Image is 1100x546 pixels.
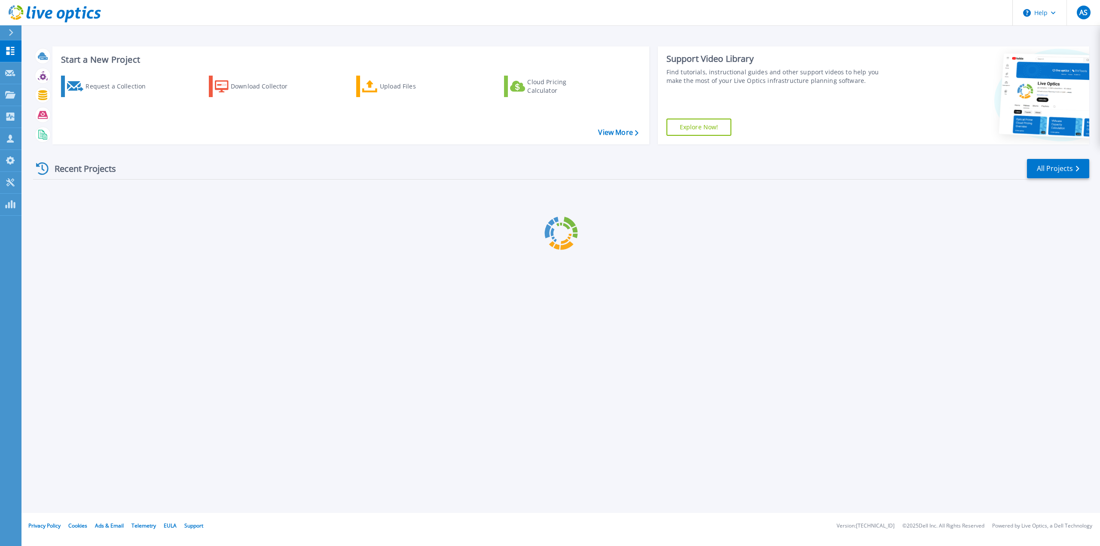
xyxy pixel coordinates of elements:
a: Upload Files [356,76,452,97]
a: Request a Collection [61,76,157,97]
div: Download Collector [231,78,299,95]
span: AS [1079,9,1088,16]
h3: Start a New Project [61,55,638,64]
a: Support [184,522,203,529]
a: Telemetry [131,522,156,529]
a: Privacy Policy [28,522,61,529]
a: Explore Now! [666,119,732,136]
li: © 2025 Dell Inc. All Rights Reserved [902,523,984,529]
a: Ads & Email [95,522,124,529]
div: Recent Projects [33,158,128,179]
a: Cookies [68,522,87,529]
a: View More [598,128,638,137]
div: Upload Files [380,78,449,95]
a: Cloud Pricing Calculator [504,76,600,97]
div: Request a Collection [86,78,154,95]
a: All Projects [1027,159,1089,178]
a: EULA [164,522,177,529]
div: Find tutorials, instructional guides and other support videos to help you make the most of your L... [666,68,889,85]
li: Powered by Live Optics, a Dell Technology [992,523,1092,529]
li: Version: [TECHNICAL_ID] [837,523,895,529]
div: Cloud Pricing Calculator [527,78,596,95]
a: Download Collector [209,76,305,97]
div: Support Video Library [666,53,889,64]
